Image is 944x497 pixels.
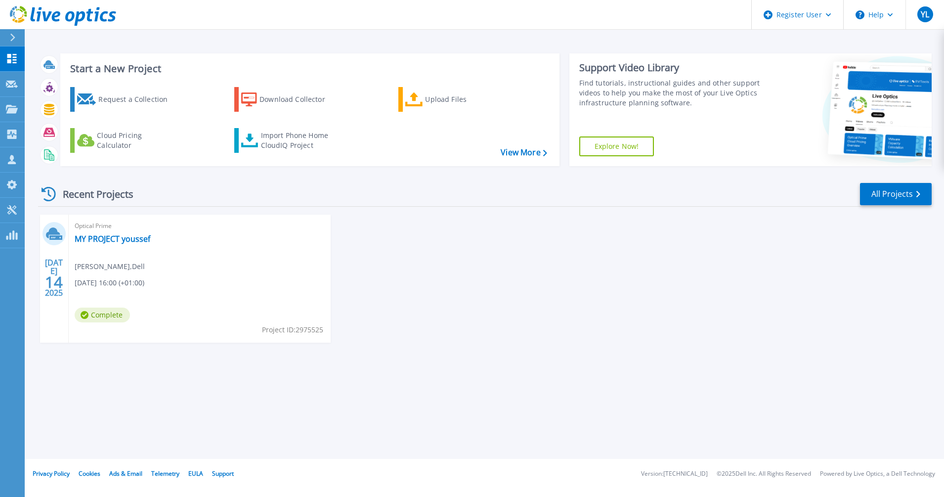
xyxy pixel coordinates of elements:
li: Powered by Live Optics, a Dell Technology [820,471,935,477]
span: [PERSON_NAME] , Dell [75,261,145,272]
span: Project ID: 2975525 [262,324,323,335]
a: Privacy Policy [33,469,70,478]
div: Download Collector [259,90,339,109]
li: Version: [TECHNICAL_ID] [641,471,708,477]
a: MY PROJECT youssef [75,234,150,244]
div: Support Video Library [579,61,764,74]
a: All Projects [860,183,932,205]
div: [DATE] 2025 [44,260,63,296]
span: 14 [45,278,63,286]
div: Upload Files [425,90,504,109]
span: [DATE] 16:00 (+01:00) [75,277,144,288]
div: Find tutorials, instructional guides and other support videos to help you make the most of your L... [579,78,764,108]
a: Telemetry [151,469,179,478]
a: Support [212,469,234,478]
div: Import Phone Home CloudIQ Project [261,131,338,150]
span: Complete [75,308,130,322]
a: Cookies [79,469,100,478]
span: YL [921,10,929,18]
h3: Start a New Project [70,63,547,74]
a: Explore Now! [579,136,654,156]
a: Request a Collection [70,87,180,112]
a: Download Collector [234,87,344,112]
a: Cloud Pricing Calculator [70,128,180,153]
a: EULA [188,469,203,478]
div: Recent Projects [38,182,147,206]
a: Ads & Email [109,469,142,478]
li: © 2025 Dell Inc. All Rights Reserved [717,471,811,477]
span: Optical Prime [75,221,325,231]
div: Cloud Pricing Calculator [97,131,176,150]
div: Request a Collection [98,90,177,109]
a: Upload Files [398,87,509,112]
a: View More [501,148,547,157]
